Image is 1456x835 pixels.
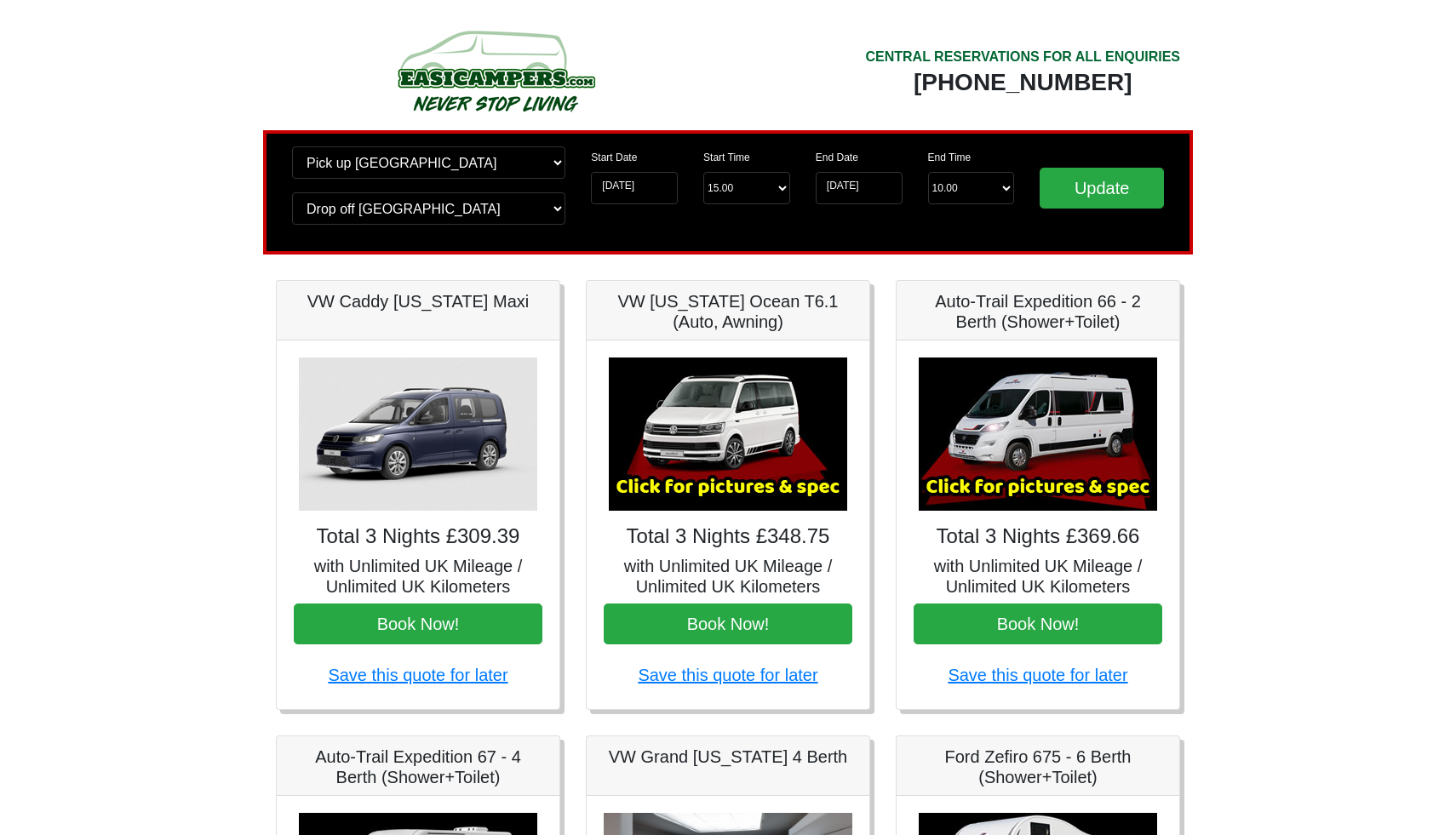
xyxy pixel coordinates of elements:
label: Start Date [591,150,637,165]
input: Return Date [816,172,903,204]
div: CENTRAL RESERVATIONS FOR ALL ENQUIRIES [865,47,1180,67]
button: Book Now! [604,603,852,644]
a: Save this quote for later [328,666,507,684]
h5: with Unlimited UK Mileage / Unlimited UK Kilometers [294,556,542,597]
button: Book Now! [294,603,542,644]
img: campers-checkout-logo.png [334,24,657,117]
img: VW California Ocean T6.1 (Auto, Awning) [609,357,847,511]
h5: with Unlimited UK Mileage / Unlimited UK Kilometers [914,556,1162,597]
h5: Auto-Trail Expedition 66 - 2 Berth (Shower+Toilet) [914,291,1162,332]
label: End Date [816,150,858,165]
label: End Time [928,150,972,165]
a: Save this quote for later [638,666,817,684]
h4: Total 3 Nights £369.66 [914,524,1162,549]
button: Book Now! [914,603,1162,644]
h5: VW Caddy [US_STATE] Maxi [294,291,542,312]
h5: VW [US_STATE] Ocean T6.1 (Auto, Awning) [604,291,852,332]
h4: Total 3 Nights £348.75 [604,524,852,549]
h5: Auto-Trail Expedition 67 - 4 Berth (Shower+Toilet) [294,746,542,787]
img: Auto-Trail Expedition 66 - 2 Berth (Shower+Toilet) [919,357,1157,511]
input: Start Date [591,172,678,204]
h5: VW Grand [US_STATE] 4 Berth [604,746,852,767]
h5: with Unlimited UK Mileage / Unlimited UK Kilometers [604,556,852,597]
div: [PHONE_NUMBER] [865,67,1180,98]
img: VW Caddy California Maxi [299,357,537,511]
a: Save this quote for later [948,666,1127,684]
input: Update [1040,168,1164,209]
h5: Ford Zefiro 675 - 6 Berth (Shower+Toilet) [914,746,1162,787]
label: Start Time [703,150,750,165]
h4: Total 3 Nights £309.39 [294,524,542,549]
